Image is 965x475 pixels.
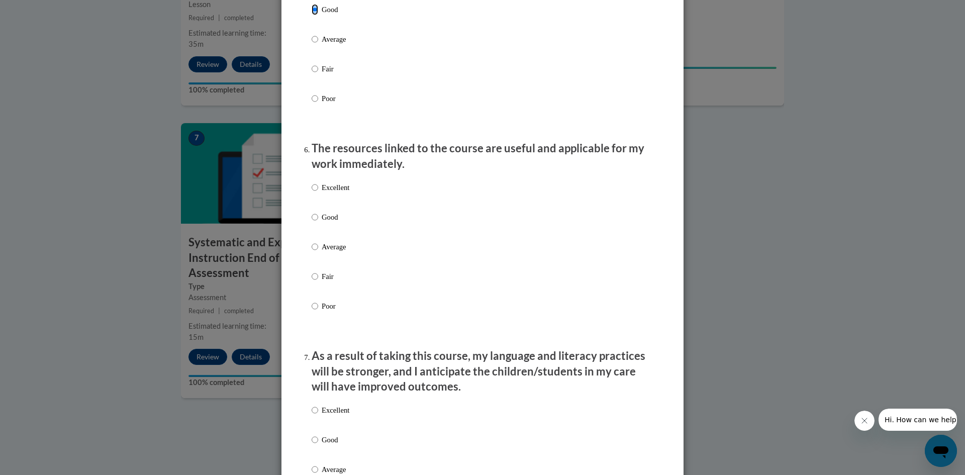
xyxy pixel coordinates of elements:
[312,348,653,395] p: As a result of taking this course, my language and literacy practices will be stronger, and I ant...
[312,301,318,312] input: Poor
[322,434,349,445] p: Good
[322,93,349,104] p: Poor
[312,141,653,172] p: The resources linked to the course are useful and applicable for my work immediately.
[312,464,318,475] input: Average
[312,434,318,445] input: Good
[322,182,349,193] p: Excellent
[312,182,318,193] input: Excellent
[312,93,318,104] input: Poor
[322,271,349,282] p: Fair
[312,212,318,223] input: Good
[879,409,957,431] iframe: Message from company
[322,212,349,223] p: Good
[312,4,318,15] input: Good
[322,34,349,45] p: Average
[312,405,318,416] input: Excellent
[312,34,318,45] input: Average
[322,241,349,252] p: Average
[322,405,349,416] p: Excellent
[312,271,318,282] input: Fair
[322,301,349,312] p: Poor
[6,7,81,15] span: Hi. How can we help?
[854,411,875,431] iframe: Close message
[322,4,349,15] p: Good
[312,241,318,252] input: Average
[322,464,349,475] p: Average
[312,63,318,74] input: Fair
[322,63,349,74] p: Fair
